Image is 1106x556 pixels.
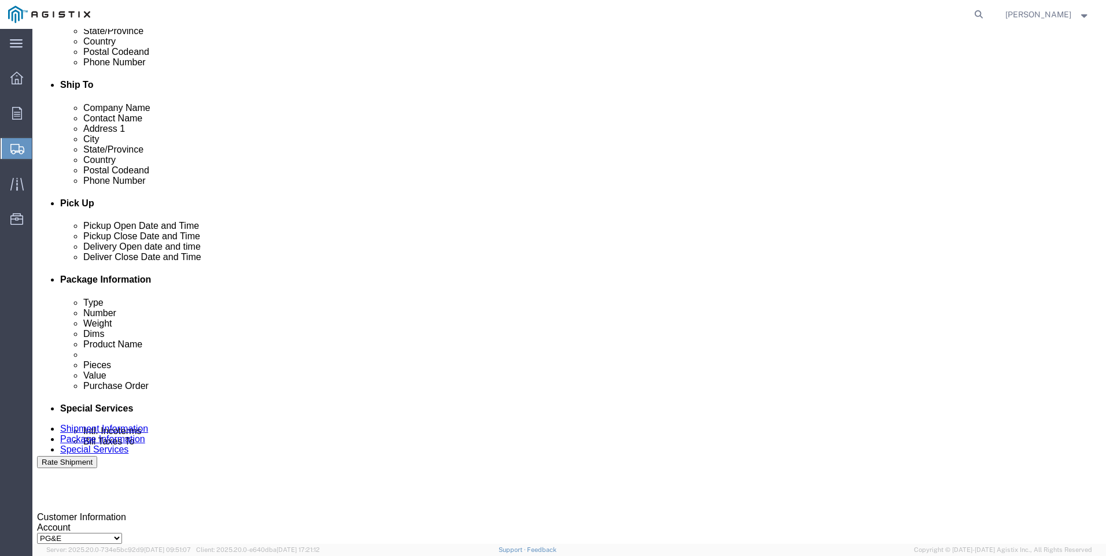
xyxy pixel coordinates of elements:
a: Feedback [527,546,556,553]
img: logo [8,6,90,23]
span: [DATE] 17:21:12 [276,546,320,553]
iframe: FS Legacy Container [32,29,1106,544]
span: Copyright © [DATE]-[DATE] Agistix Inc., All Rights Reserved [914,545,1092,555]
button: [PERSON_NAME] [1005,8,1090,21]
span: Server: 2025.20.0-734e5bc92d9 [46,546,191,553]
span: Client: 2025.20.0-e640dba [196,546,320,553]
span: Sharay Galdeira [1005,8,1071,21]
a: Support [499,546,528,553]
span: [DATE] 09:51:07 [144,546,191,553]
